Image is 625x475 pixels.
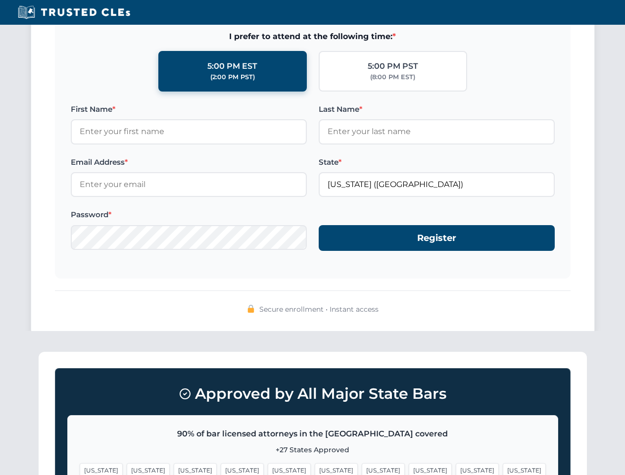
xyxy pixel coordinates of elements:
[319,103,555,115] label: Last Name
[15,5,133,20] img: Trusted CLEs
[71,172,307,197] input: Enter your email
[67,380,558,407] h3: Approved by All Major State Bars
[319,156,555,168] label: State
[210,72,255,82] div: (2:00 PM PST)
[370,72,415,82] div: (8:00 PM EST)
[71,156,307,168] label: Email Address
[71,209,307,221] label: Password
[71,119,307,144] input: Enter your first name
[319,225,555,251] button: Register
[319,119,555,144] input: Enter your last name
[319,172,555,197] input: Arizona (AZ)
[259,304,379,315] span: Secure enrollment • Instant access
[368,60,418,73] div: 5:00 PM PST
[80,427,546,440] p: 90% of bar licensed attorneys in the [GEOGRAPHIC_DATA] covered
[80,444,546,455] p: +27 States Approved
[207,60,257,73] div: 5:00 PM EST
[71,103,307,115] label: First Name
[247,305,255,313] img: 🔒
[71,30,555,43] span: I prefer to attend at the following time:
